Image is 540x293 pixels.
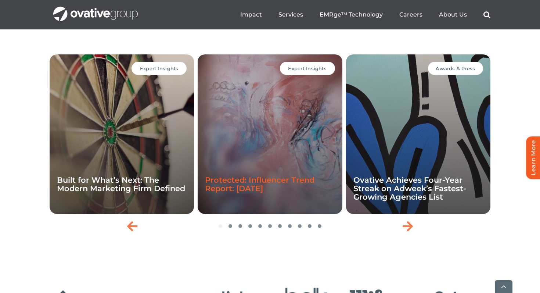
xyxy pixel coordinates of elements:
[278,224,282,228] span: Go to slide 7
[318,224,321,228] span: Go to slide 11
[399,217,417,235] div: Next slide
[123,217,141,235] div: Previous slide
[53,6,138,13] a: OG_Full_horizontal_WHT
[439,11,467,18] a: About Us
[57,175,185,193] a: Built for What’s Next: The Modern Marketing Firm Defined
[198,54,342,214] div: 2 / 11
[399,11,422,18] a: Careers
[346,54,490,214] div: 3 / 11
[205,175,314,193] a: Protected: Influencer Trend Report: [DATE]
[228,224,232,228] span: Go to slide 2
[288,224,292,228] span: Go to slide 8
[353,175,466,201] a: Ovative Achieves Four-Year Streak on Adweek’s Fastest-Growing Agencies List
[268,224,272,228] span: Go to slide 6
[308,224,312,228] span: Go to slide 10
[483,11,490,18] a: Search
[238,224,242,228] span: Go to slide 3
[258,224,262,228] span: Go to slide 5
[248,224,252,228] span: Go to slide 4
[219,224,222,228] span: Go to slide 1
[240,3,490,26] nav: Menu
[298,224,302,228] span: Go to slide 9
[50,54,194,214] div: 1 / 11
[240,11,262,18] a: Impact
[320,11,383,18] a: EMRge™ Technology
[278,11,303,18] a: Services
